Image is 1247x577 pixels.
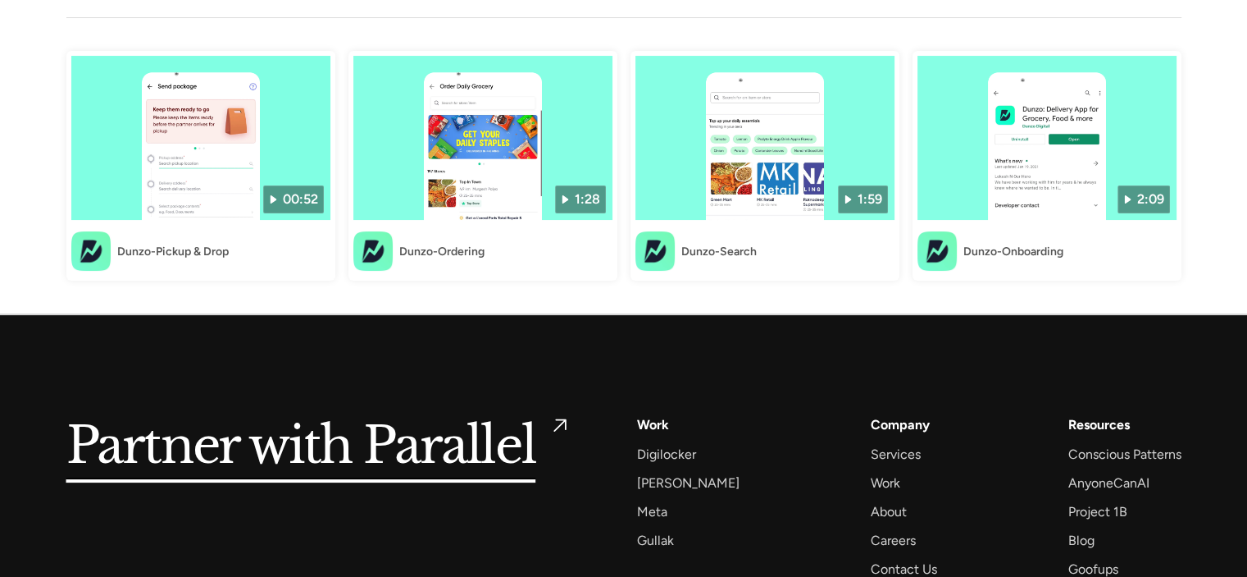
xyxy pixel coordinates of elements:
[637,414,669,436] a: Work
[917,56,1176,220] img: Dunzo-Onboarding
[637,443,696,465] a: Digilocker
[1067,443,1181,465] a: Conscious Patterns
[917,231,957,271] img: Dunzo-Onboarding
[871,443,921,465] a: Services
[66,414,572,480] a: Partner with Parallel
[66,51,335,281] a: Dunzo-Pickup & Drop00:52Dunzo-Pickup & DropDunzo-Pickup & Drop
[637,501,667,523] a: Meta
[71,231,111,271] img: Dunzo-Pickup & Drop
[858,190,882,209] div: 1:59
[353,231,393,271] img: Dunzo-Ordering
[71,56,330,220] img: Dunzo-Pickup & Drop
[637,529,674,552] a: Gullak
[66,414,536,480] h5: Partner with Parallel
[117,243,229,260] div: Dunzo-Pickup & Drop
[1067,414,1129,436] div: Resources
[348,51,617,281] a: Dunzo-Ordering1:28Dunzo-OrderingDunzo-Ordering
[912,51,1181,281] a: Dunzo-Onboarding2:09Dunzo-OnboardingDunzo-Onboarding
[635,231,675,271] img: Dunzo-Search
[399,243,485,260] div: Dunzo-Ordering
[871,501,907,523] a: About
[1067,472,1149,494] a: AnyoneCanAI
[637,472,740,494] a: [PERSON_NAME]
[283,190,318,209] div: 00:52
[1067,529,1094,552] a: Blog
[353,56,612,220] img: Dunzo-Ordering
[871,529,916,552] a: Careers
[575,190,600,209] div: 1:28
[1067,501,1126,523] a: Project 1B
[871,414,930,436] a: Company
[630,51,899,281] a: Dunzo-Search1:59Dunzo-SearchDunzo-Search
[1137,190,1164,209] div: 2:09
[963,243,1063,260] div: Dunzo-Onboarding
[635,56,894,220] img: Dunzo-Search
[681,243,757,260] div: Dunzo-Search
[871,472,900,494] a: Work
